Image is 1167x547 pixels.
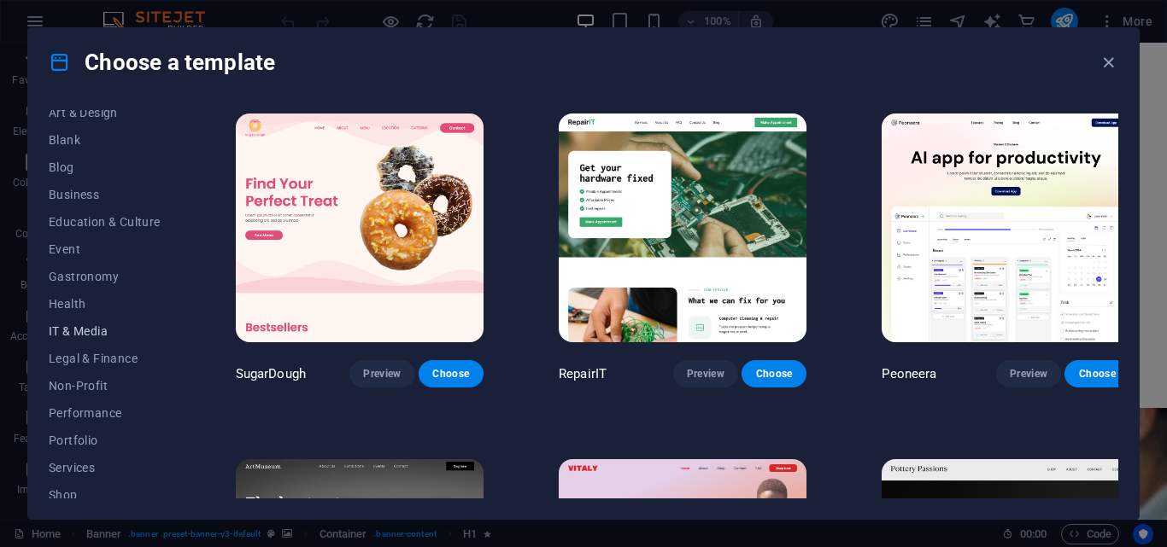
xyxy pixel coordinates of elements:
span: Choose [1078,367,1116,381]
span: Portfolio [49,434,161,447]
button: Choose [419,360,484,387]
span: Legal & Finance [49,352,161,365]
span: Blog [49,160,161,174]
span: Choose [755,367,793,381]
img: Peoneera [882,113,1129,342]
button: Shop [49,481,161,509]
button: Performance [49,399,161,427]
button: Choose [1064,360,1129,387]
span: Gastronomy [49,270,161,283]
span: Choose [432,367,470,381]
p: SugarDough [236,365,306,382]
button: Art & Design [49,99,161,126]
span: Education & Culture [49,215,161,229]
button: Legal & Finance [49,345,161,372]
button: Event [49,236,161,263]
button: Business [49,181,161,208]
button: Health [49,290,161,317]
span: Preview [687,367,724,381]
p: RepairIT [559,365,607,382]
button: Portfolio [49,427,161,454]
p: Peoneera [882,365,936,382]
button: Blank [49,126,161,154]
img: RepairIT [559,113,806,342]
span: Shop [49,488,161,502]
span: IT & Media [49,324,161,338]
span: Art & Design [49,106,161,119]
button: Choose [742,360,806,387]
span: Blank [49,133,161,147]
span: Business [49,188,161,201]
span: Preview [363,367,401,381]
span: Performance [49,406,161,420]
span: Health [49,297,161,311]
button: Preview [673,360,738,387]
button: Education & Culture [49,208,161,236]
button: Non-Profit [49,372,161,399]
button: Preview [996,360,1061,387]
span: Preview [1010,367,1047,381]
span: Services [49,461,161,474]
h4: Choose a template [49,49,275,76]
button: IT & Media [49,317,161,345]
button: Blog [49,154,161,181]
button: Preview [349,360,414,387]
button: Services [49,454,161,481]
img: SugarDough [236,113,484,342]
span: Non-Profit [49,379,161,393]
button: Gastronomy [49,263,161,290]
span: Event [49,242,161,256]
